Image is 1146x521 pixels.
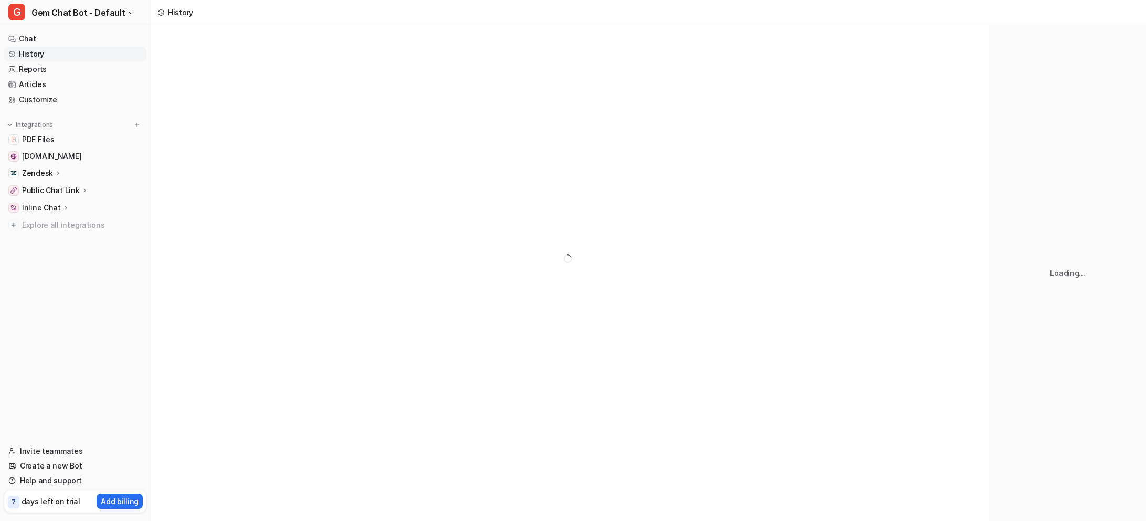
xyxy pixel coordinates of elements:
img: Public Chat Link [10,187,17,194]
img: expand menu [6,121,14,129]
span: Explore all integrations [22,217,142,233]
div: History [168,7,193,18]
p: Integrations [16,121,53,129]
a: Reports [4,62,146,77]
a: Create a new Bot [4,459,146,473]
p: Inline Chat [22,203,61,213]
span: Gem Chat Bot - Default [31,5,125,20]
span: [DOMAIN_NAME] [22,151,81,162]
button: Integrations [4,120,56,130]
a: PDF FilesPDF Files [4,132,146,147]
a: status.gem.com[DOMAIN_NAME] [4,149,146,164]
img: Zendesk [10,170,17,176]
a: Help and support [4,473,146,488]
img: PDF Files [10,136,17,143]
p: 7 [12,497,16,507]
p: days left on trial [22,496,80,507]
a: Chat [4,31,146,46]
img: explore all integrations [8,220,19,230]
img: menu_add.svg [133,121,141,129]
img: Inline Chat [10,205,17,211]
a: Customize [4,92,146,107]
a: Explore all integrations [4,218,146,232]
span: G [8,4,25,20]
a: Articles [4,77,146,92]
img: status.gem.com [10,153,17,160]
p: Loading... [1050,268,1085,279]
a: Invite teammates [4,444,146,459]
button: Add billing [97,494,143,509]
p: Zendesk [22,168,53,178]
a: History [4,47,146,61]
p: Add billing [101,496,139,507]
span: PDF Files [22,134,54,145]
p: Public Chat Link [22,185,80,196]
